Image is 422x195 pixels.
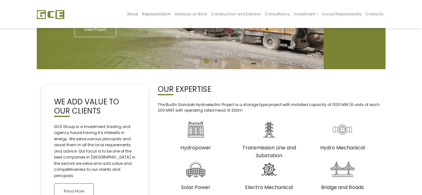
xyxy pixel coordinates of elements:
[54,124,136,179] p: GCE Group is a investment, trading and agency house having it’s interests in energy. We serve var...
[158,85,381,94] h2: OUR EXPERTISE
[164,183,228,191] h3: Solar Power
[74,22,116,37] a: View Project
[37,10,64,19] img: GCE Group
[164,144,228,152] h3: Hydropower
[142,11,171,17] span: Representation
[237,144,301,159] h3: Transmission Line and Substation
[211,11,261,17] span: Construction and Erection
[140,2,173,26] a: Representation
[310,144,374,152] h3: Hydro Mechanical
[294,11,315,17] span: Investment
[265,11,290,17] span: Consultancy
[263,2,292,26] a: Consultancy
[175,11,207,17] span: Advisory on Boot
[320,2,364,26] a: Social Responsibility
[203,58,210,64] button: 1 of 2
[173,2,209,26] a: Advisory on Boot
[54,97,136,116] h2: WE ADD VALUE TO OUR CLIENTS
[213,58,219,64] button: 2 of 2
[237,183,301,191] h3: Electro Mechanical
[209,2,263,26] a: Construction and Erection
[322,11,362,17] span: Social Responsibility
[127,11,138,17] span: About
[365,11,384,17] span: Contacts
[125,2,140,26] a: About
[310,183,374,191] h3: Bridge and Roads
[292,2,320,26] a: Investment
[158,102,381,113] p: The Budhi Gandaki Hydroelectric Project is a storage type project with installed capacity of 1200...
[364,2,386,26] a: Contacts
